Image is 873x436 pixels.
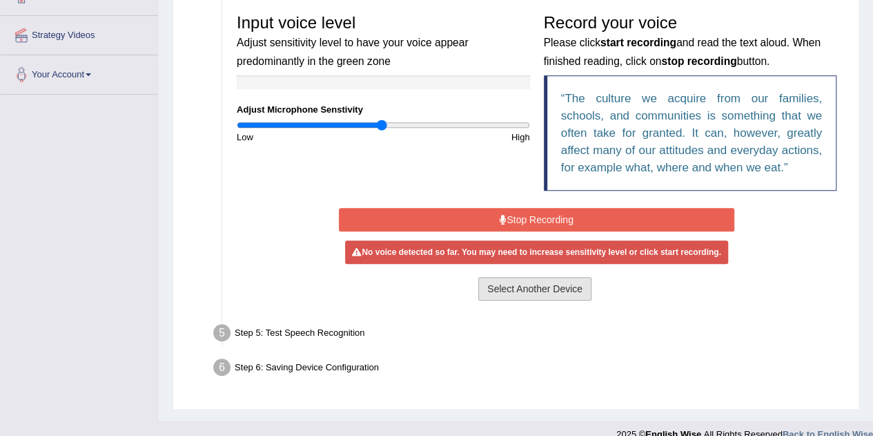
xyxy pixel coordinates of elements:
small: Adjust sensitivity level to have your voice appear predominantly in the green zone [237,37,468,66]
label: Adjust Microphone Senstivity [237,103,363,116]
b: stop recording [661,55,736,67]
small: Please click and read the text aloud. When finished reading, click on button. [544,37,821,66]
h3: Input voice level [237,14,530,68]
div: No voice detected so far. You may need to increase sensitivity level or click start recording. [345,240,727,264]
q: The culture we acquire from our families, schools, and communities is something that we often tak... [561,92,823,174]
button: Stop Recording [339,208,734,231]
div: High [383,131,536,144]
h3: Record your voice [544,14,837,68]
button: Select Another Device [478,277,591,301]
b: start recording [600,37,676,48]
div: Step 6: Saving Device Configuration [207,354,852,385]
div: Low [230,131,383,144]
a: Strategy Videos [1,16,158,50]
div: Step 5: Test Speech Recognition [207,320,852,350]
a: Your Account [1,55,158,90]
